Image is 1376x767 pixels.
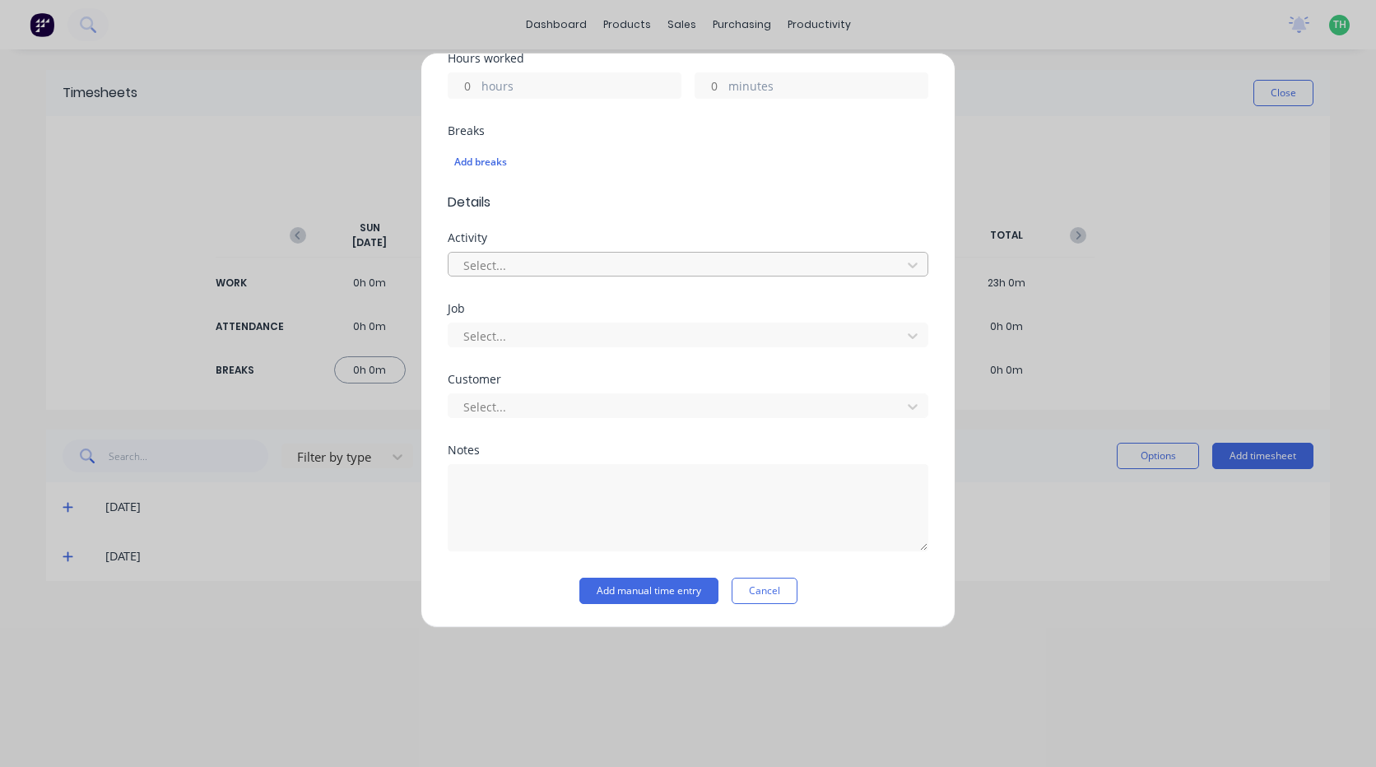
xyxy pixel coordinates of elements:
div: Job [448,303,928,314]
div: Breaks [448,125,928,137]
div: Activity [448,232,928,244]
label: hours [481,77,681,98]
input: 0 [449,73,477,98]
button: Cancel [732,578,797,604]
input: 0 [695,73,724,98]
div: Add breaks [454,151,922,173]
label: minutes [728,77,927,98]
span: Details [448,193,928,212]
div: Notes [448,444,928,456]
div: Customer [448,374,928,385]
div: Hours worked [448,53,928,64]
button: Add manual time entry [579,578,718,604]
